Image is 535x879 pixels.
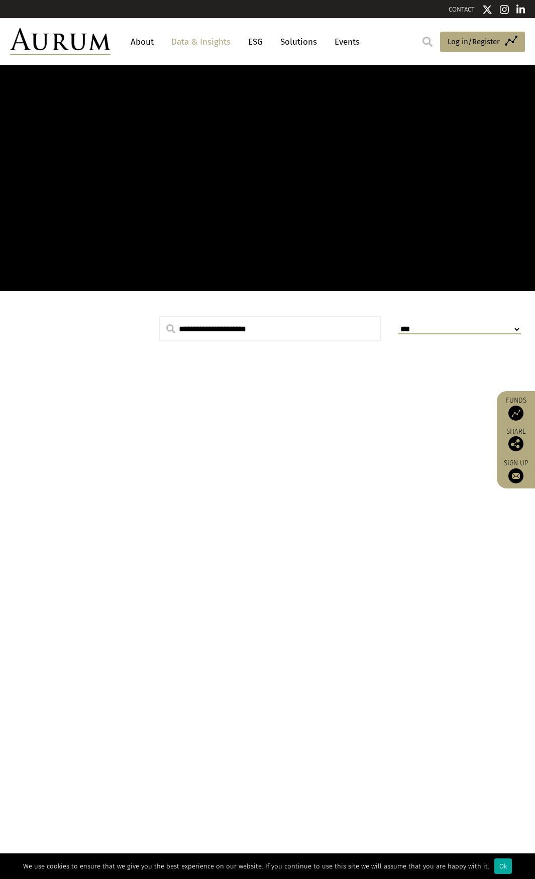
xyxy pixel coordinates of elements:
a: Data & Insights [166,33,236,51]
img: Instagram icon [500,5,509,15]
img: Aurum [10,28,111,55]
div: Ok [494,858,512,874]
a: CONTACT [449,6,475,13]
a: ESG [243,33,268,51]
img: Twitter icon [482,5,492,15]
div: Share [502,428,530,451]
span: Log in/Register [448,36,500,48]
img: search.svg [166,324,175,333]
a: Solutions [275,33,322,51]
img: Linkedin icon [516,5,525,15]
a: Log in/Register [440,32,525,53]
img: Access Funds [508,406,523,421]
a: Events [330,33,360,51]
img: search.svg [422,37,433,47]
a: Funds [502,396,530,421]
img: Sign up to our newsletter [508,468,523,483]
img: Share this post [508,436,523,451]
a: About [126,33,159,51]
a: Sign up [502,459,530,483]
